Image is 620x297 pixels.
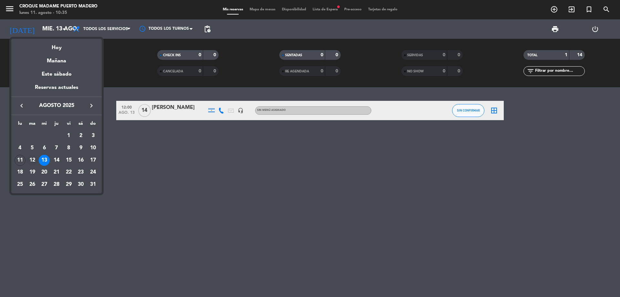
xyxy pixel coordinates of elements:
th: lunes [14,120,26,130]
td: 11 de agosto de 2025 [14,154,26,166]
td: 19 de agosto de 2025 [26,166,38,178]
th: viernes [63,120,75,130]
td: 27 de agosto de 2025 [38,178,50,191]
div: Mañana [11,52,102,65]
td: 16 de agosto de 2025 [75,154,87,166]
th: domingo [87,120,99,130]
th: martes [26,120,38,130]
td: 23 de agosto de 2025 [75,166,87,178]
td: 8 de agosto de 2025 [63,142,75,154]
div: 28 [51,179,62,190]
td: 29 de agosto de 2025 [63,178,75,191]
div: 20 [39,167,50,178]
div: 16 [75,155,86,166]
div: 10 [88,143,98,154]
td: 25 de agosto de 2025 [14,178,26,191]
div: 1 [63,130,74,141]
div: 7 [51,143,62,154]
td: 5 de agosto de 2025 [26,142,38,154]
div: 27 [39,179,50,190]
td: 7 de agosto de 2025 [50,142,63,154]
div: 6 [39,143,50,154]
td: 21 de agosto de 2025 [50,166,63,178]
div: 21 [51,167,62,178]
div: 11 [15,155,26,166]
div: 18 [15,167,26,178]
i: keyboard_arrow_right [88,102,95,110]
div: 3 [88,130,98,141]
td: 1 de agosto de 2025 [63,130,75,142]
td: 13 de agosto de 2025 [38,154,50,166]
div: Hoy [11,39,102,52]
div: 15 [63,155,74,166]
td: 9 de agosto de 2025 [75,142,87,154]
div: 8 [63,143,74,154]
th: jueves [50,120,63,130]
th: miércoles [38,120,50,130]
td: 22 de agosto de 2025 [63,166,75,178]
td: 15 de agosto de 2025 [63,154,75,166]
td: AGO. [14,130,63,142]
div: 24 [88,167,98,178]
td: 26 de agosto de 2025 [26,178,38,191]
i: keyboard_arrow_left [18,102,26,110]
div: 12 [27,155,38,166]
td: 4 de agosto de 2025 [14,142,26,154]
button: keyboard_arrow_right [86,101,97,110]
div: Este sábado [11,65,102,83]
div: 30 [75,179,86,190]
div: 14 [51,155,62,166]
td: 2 de agosto de 2025 [75,130,87,142]
td: 28 de agosto de 2025 [50,178,63,191]
td: 3 de agosto de 2025 [87,130,99,142]
div: 25 [15,179,26,190]
div: 31 [88,179,98,190]
div: 23 [75,167,86,178]
td: 10 de agosto de 2025 [87,142,99,154]
td: 12 de agosto de 2025 [26,154,38,166]
td: 24 de agosto de 2025 [87,166,99,178]
td: 20 de agosto de 2025 [38,166,50,178]
div: 22 [63,167,74,178]
div: 2 [75,130,86,141]
td: 31 de agosto de 2025 [87,178,99,191]
div: Reservas actuales [11,83,102,97]
div: 26 [27,179,38,190]
div: 19 [27,167,38,178]
div: 29 [63,179,74,190]
td: 30 de agosto de 2025 [75,178,87,191]
div: 17 [88,155,98,166]
td: 6 de agosto de 2025 [38,142,50,154]
th: sábado [75,120,87,130]
td: 18 de agosto de 2025 [14,166,26,178]
td: 17 de agosto de 2025 [87,154,99,166]
div: 13 [39,155,50,166]
span: agosto 2025 [27,101,86,110]
div: 5 [27,143,38,154]
div: 4 [15,143,26,154]
button: keyboard_arrow_left [16,101,27,110]
div: 9 [75,143,86,154]
td: 14 de agosto de 2025 [50,154,63,166]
